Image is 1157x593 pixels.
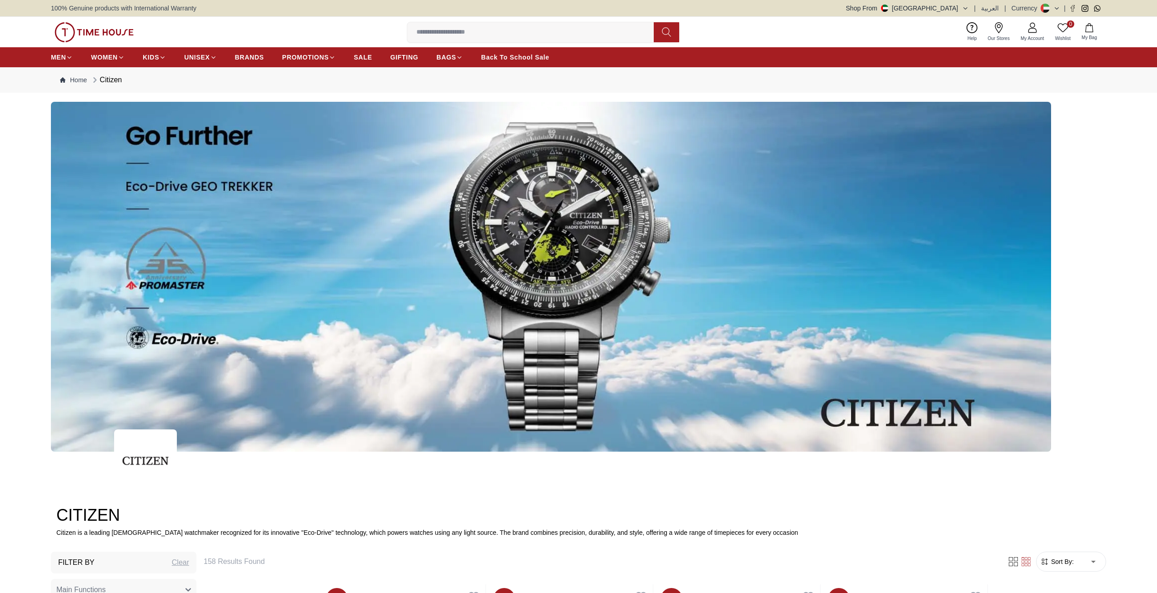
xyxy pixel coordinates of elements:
[974,4,976,13] span: |
[1064,4,1066,13] span: |
[56,506,1101,524] h2: CITIZEN
[1082,5,1088,12] a: Instagram
[235,49,264,65] a: BRANDS
[481,53,549,62] span: Back To School Sale
[143,53,159,62] span: KIDS
[1004,4,1006,13] span: |
[962,20,982,44] a: Help
[481,49,549,65] a: Back To School Sale
[390,53,418,62] span: GIFTING
[55,22,134,42] img: ...
[354,53,372,62] span: SALE
[436,53,456,62] span: BAGS
[982,20,1015,44] a: Our Stores
[91,53,118,62] span: WOMEN
[56,528,1101,537] p: Citizen is a leading [DEMOGRAPHIC_DATA] watchmaker recognized for its innovative "Eco-Drive" tech...
[1069,5,1076,12] a: Facebook
[1012,4,1041,13] div: Currency
[51,67,1106,93] nav: Breadcrumb
[60,75,87,85] a: Home
[1040,557,1074,566] button: Sort By:
[1067,20,1074,28] span: 0
[91,49,125,65] a: WOMEN
[184,49,216,65] a: UNISEX
[981,4,999,13] button: العربية
[114,429,177,492] img: ...
[1094,5,1101,12] a: Whatsapp
[1017,35,1048,42] span: My Account
[1049,557,1074,566] span: Sort By:
[282,53,329,62] span: PROMOTIONS
[51,53,66,62] span: MEN
[390,49,418,65] a: GIFTING
[90,75,122,85] div: Citizen
[1078,34,1101,41] span: My Bag
[282,49,336,65] a: PROMOTIONS
[235,53,264,62] span: BRANDS
[51,102,1051,452] img: ...
[204,556,996,567] h6: 158 Results Found
[881,5,888,12] img: United Arab Emirates
[184,53,210,62] span: UNISEX
[964,35,981,42] span: Help
[172,557,189,568] div: Clear
[58,557,95,568] h3: Filter By
[436,49,463,65] a: BAGS
[51,49,73,65] a: MEN
[846,4,969,13] button: Shop From[GEOGRAPHIC_DATA]
[354,49,372,65] a: SALE
[1076,21,1102,43] button: My Bag
[1052,35,1074,42] span: Wishlist
[51,4,196,13] span: 100% Genuine products with International Warranty
[1050,20,1076,44] a: 0Wishlist
[984,35,1013,42] span: Our Stores
[143,49,166,65] a: KIDS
